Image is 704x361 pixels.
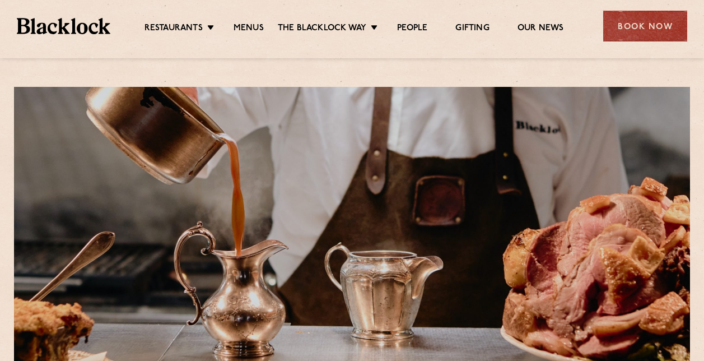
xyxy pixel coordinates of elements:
[397,23,427,35] a: People
[603,11,687,41] div: Book Now
[278,23,366,35] a: The Blacklock Way
[517,23,564,35] a: Our News
[455,23,489,35] a: Gifting
[17,18,110,34] img: BL_Textured_Logo-footer-cropped.svg
[144,23,203,35] a: Restaurants
[234,23,264,35] a: Menus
